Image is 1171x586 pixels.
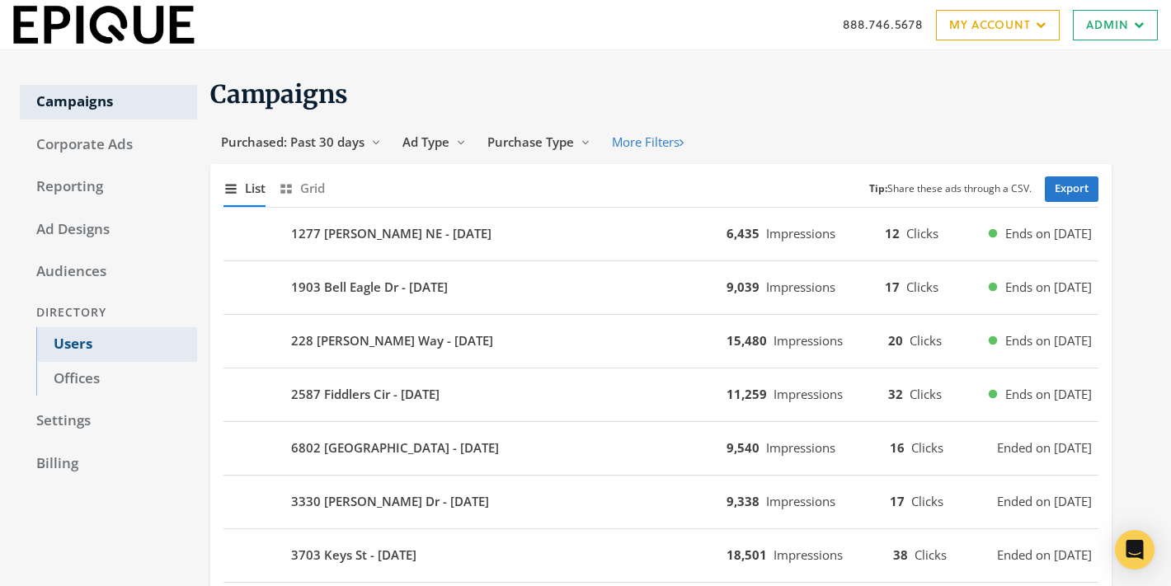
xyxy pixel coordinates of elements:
[291,492,489,511] b: 3330 [PERSON_NAME] Dr - [DATE]
[20,255,197,289] a: Audiences
[20,85,197,120] a: Campaigns
[223,482,1098,522] button: 3330 [PERSON_NAME] Dr - [DATE]9,338Impressions17ClicksEnded on [DATE]
[210,127,392,157] button: Purchased: Past 30 days
[885,279,900,295] b: 17
[300,179,325,198] span: Grid
[291,224,491,243] b: 1277 [PERSON_NAME] NE - [DATE]
[291,278,448,297] b: 1903 Bell Eagle Dr - [DATE]
[915,546,947,563] span: Clicks
[727,439,760,456] b: 9,540
[774,332,843,349] span: Impressions
[1005,331,1092,350] span: Ends on [DATE]
[997,546,1092,565] span: Ended on [DATE]
[997,438,1092,457] span: Ended on [DATE]
[477,127,601,157] button: Purchase Type
[13,5,195,45] img: Adwerx
[911,439,943,456] span: Clicks
[223,268,1098,307] button: 1903 Bell Eagle Dr - [DATE]9,039Impressions17ClicksEnds on [DATE]
[20,298,197,328] div: Directory
[402,134,449,150] span: Ad Type
[210,78,348,110] span: Campaigns
[727,493,760,509] b: 9,338
[223,214,1098,254] button: 1277 [PERSON_NAME] NE - [DATE]6,435Impressions12ClicksEnds on [DATE]
[392,127,477,157] button: Ad Type
[774,546,843,563] span: Impressions
[279,171,325,206] button: Grid
[888,332,903,349] b: 20
[727,386,767,402] b: 11,259
[291,438,499,457] b: 6802 [GEOGRAPHIC_DATA] - [DATE]
[223,375,1098,415] button: 2587 Fiddlers Cir - [DATE]11,259Impressions32ClicksEnds on [DATE]
[997,492,1092,511] span: Ended on [DATE]
[727,225,760,241] b: 6,435
[906,225,938,241] span: Clicks
[223,429,1098,468] button: 6802 [GEOGRAPHIC_DATA] - [DATE]9,540Impressions16ClicksEnded on [DATE]
[869,181,887,195] b: Tip:
[766,439,835,456] span: Impressions
[910,332,942,349] span: Clicks
[20,128,197,162] a: Corporate Ads
[36,362,197,396] a: Offices
[936,10,1060,40] a: My Account
[727,332,767,349] b: 15,480
[766,279,835,295] span: Impressions
[20,447,197,481] a: Billing
[910,386,942,402] span: Clicks
[1005,385,1092,404] span: Ends on [DATE]
[223,171,266,206] button: List
[291,385,440,404] b: 2587 Fiddlers Cir - [DATE]
[869,181,1032,197] small: Share these ads through a CSV.
[885,225,900,241] b: 12
[766,493,835,509] span: Impressions
[601,127,694,157] button: More Filters
[766,225,835,241] span: Impressions
[20,213,197,247] a: Ad Designs
[1005,278,1092,297] span: Ends on [DATE]
[223,536,1098,575] button: 3703 Keys St - [DATE]18,501Impressions38ClicksEnded on [DATE]
[890,439,905,456] b: 16
[1073,10,1158,40] a: Admin
[20,404,197,438] a: Settings
[487,134,574,150] span: Purchase Type
[888,386,903,402] b: 32
[1045,176,1098,202] a: Export
[20,170,197,204] a: Reporting
[245,179,266,198] span: List
[774,386,843,402] span: Impressions
[1115,530,1155,570] div: Open Intercom Messenger
[843,16,923,33] a: 888.746.5678
[291,546,416,565] b: 3703 Keys St - [DATE]
[291,331,493,350] b: 228 [PERSON_NAME] Way - [DATE]
[727,546,767,563] b: 18,501
[221,134,364,150] span: Purchased: Past 30 days
[890,493,905,509] b: 17
[727,279,760,295] b: 9,039
[36,327,197,362] a: Users
[906,279,938,295] span: Clicks
[911,493,943,509] span: Clicks
[893,546,908,563] b: 38
[223,321,1098,361] button: 228 [PERSON_NAME] Way - [DATE]15,480Impressions20ClicksEnds on [DATE]
[1005,224,1092,243] span: Ends on [DATE]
